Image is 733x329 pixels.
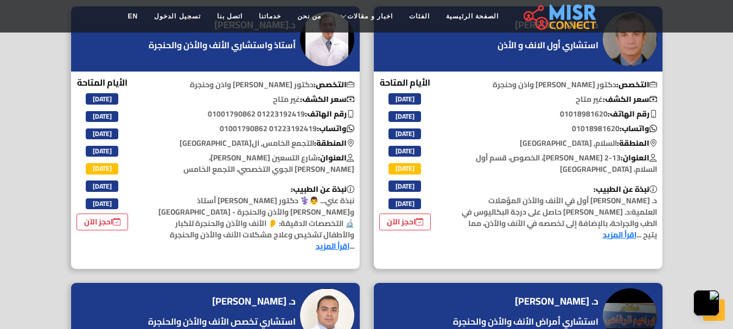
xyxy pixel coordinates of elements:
[209,6,251,27] a: اتصل بنا
[388,163,421,174] span: [DATE]
[450,315,601,328] a: استشاري أمراض الأنف والأذن والحنجرة
[146,138,360,149] p: التجمع الخامس, ال[GEOGRAPHIC_DATA]
[146,6,208,27] a: تسجيل الدخول
[146,152,360,175] p: شارع التسعين [PERSON_NAME]، [PERSON_NAME] الجوي التخصصي، التجمع الخامس
[449,152,662,175] p: 13-2 [PERSON_NAME]، الخصوص، قسم أول السلام، [GEOGRAPHIC_DATA]‬
[146,184,360,252] p: نبذة عني... 👨⚕️ دكتور [PERSON_NAME] أستاذ و[PERSON_NAME] والأذن والحنجرة - [GEOGRAPHIC_DATA] 🔬 ال...
[515,293,601,309] a: د. [PERSON_NAME]
[449,108,662,120] p: 01018981620
[603,228,636,242] a: اقرأ المزيد
[388,93,421,104] span: [DATE]
[449,138,662,149] p: السلام, [GEOGRAPHIC_DATA]
[608,107,657,121] b: رقم الهاتف:
[316,239,349,253] a: اقرأ المزيد
[515,295,598,307] h4: د. [PERSON_NAME]
[289,6,329,27] a: من نحن
[86,111,118,122] span: [DATE]
[77,76,128,230] div: الأيام المتاحة
[145,315,298,328] a: استشاري تخصص الأنف والأذن والحنجرة
[594,182,657,196] b: نبذة عن الطبيب:
[86,128,118,139] span: [DATE]
[438,6,507,27] a: الصفحة الرئيسية
[86,198,118,209] span: [DATE]
[379,76,431,230] div: الأيام المتاحة
[146,79,360,91] p: دكتور [PERSON_NAME] واذن وحنجرة
[401,6,438,27] a: الفئات
[524,3,596,30] img: main.misr_connect
[300,12,354,66] img: د.محمد أمير
[495,38,601,51] a: استشاري أول الانف و الأذن
[449,184,662,241] p: د. [PERSON_NAME] أول في الأنف والأذن المؤهلات العلمية:د. [PERSON_NAME] حاصل على درجة البكاليوس في...
[347,11,393,21] span: اخبار و مقالات
[449,94,662,105] p: غير متاح
[314,78,354,92] b: التخصص:
[621,151,657,165] b: العنوان:
[603,12,657,66] img: د. علاء جلال
[317,121,354,136] b: واتساب:
[86,163,118,174] span: [DATE]
[603,92,657,106] b: سعر الكشف:
[329,6,401,27] a: اخبار و مقالات
[620,121,657,136] b: واتساب:
[318,151,354,165] b: العنوان:
[616,78,657,92] b: التخصص:
[449,79,662,91] p: دكتور [PERSON_NAME] واذن وحنجرة
[212,293,298,309] a: د. [PERSON_NAME]
[617,136,657,150] b: المنطقة:
[305,107,354,121] b: رقم الهاتف:
[146,108,360,120] p: 01223192419 01001790862
[388,128,421,139] span: [DATE]
[388,180,421,191] span: [DATE]
[86,180,118,191] span: [DATE]
[77,214,128,230] a: احجز الآن
[388,111,421,122] span: [DATE]
[379,214,431,230] a: احجز الآن
[300,92,354,106] b: سعر الكشف:
[86,93,118,104] span: [DATE]
[251,6,289,27] a: خدماتنا
[388,146,421,157] span: [DATE]
[146,38,298,51] a: أستاذ واستشاري الأنف والأذن والحنجرة
[86,146,118,157] span: [DATE]
[146,123,360,134] p: 01223192419 01001790862
[388,198,421,209] span: [DATE]
[449,123,662,134] p: 01018981620
[314,136,354,150] b: المنطقة:
[212,295,296,307] h4: د. [PERSON_NAME]
[291,182,354,196] b: نبذة عن الطبيب:
[120,6,146,27] a: EN
[146,94,360,105] p: غير متاح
